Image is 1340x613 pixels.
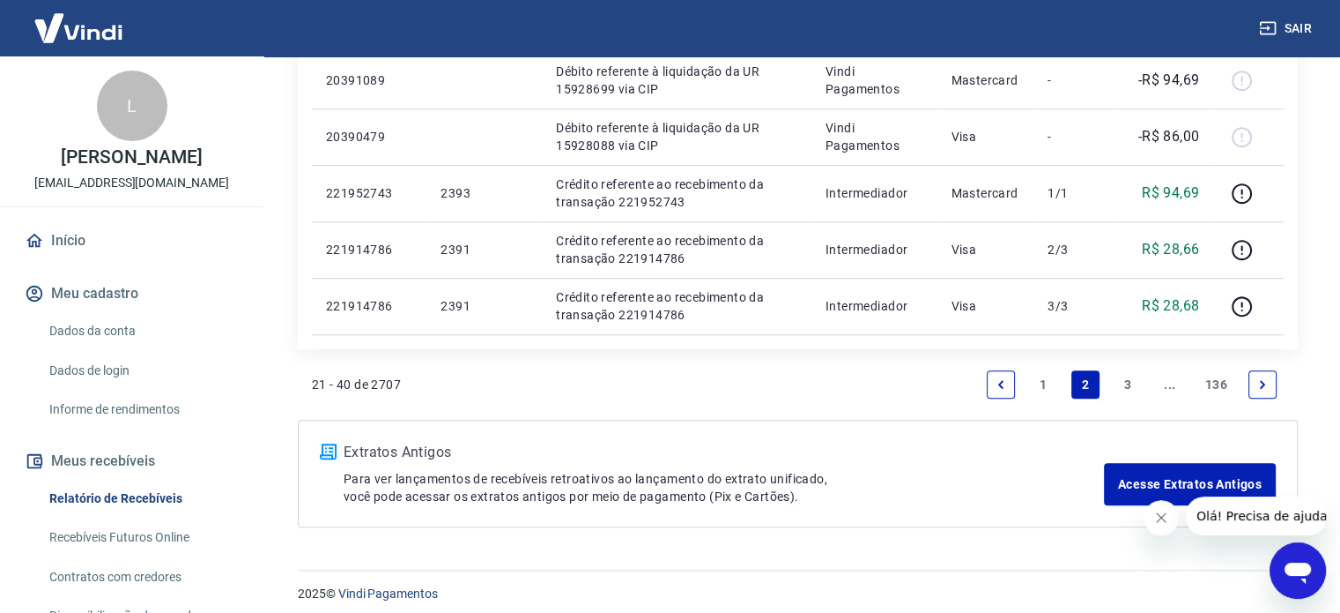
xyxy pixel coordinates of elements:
[1270,542,1326,599] iframe: Botão para abrir a janela de mensagens
[1114,370,1142,399] a: Page 3
[1048,128,1099,146] p: -
[951,297,1019,315] p: Visa
[1142,239,1199,260] p: R$ 28,66
[1048,241,1099,258] p: 2/3
[1048,71,1099,89] p: -
[11,12,148,26] span: Olá! Precisa de ajuda?
[556,232,797,267] p: Crédito referente ao recebimento da transação 221914786
[556,176,797,211] p: Crédito referente ao recebimento da transação 221952743
[1144,500,1179,535] iframe: Fechar mensagem
[1104,463,1276,505] a: Acesse Extratos Antigos
[1248,370,1277,399] a: Next page
[951,241,1019,258] p: Visa
[42,392,242,428] a: Informe de rendimentos
[326,71,412,89] p: 20391089
[344,470,1104,505] p: Para ver lançamentos de recebíveis retroativos ao lançamento do extrato unificado, você pode aces...
[825,63,922,98] p: Vindi Pagamentos
[42,353,242,389] a: Dados de login
[42,313,242,349] a: Dados da conta
[338,587,438,601] a: Vindi Pagamentos
[326,241,412,258] p: 221914786
[440,241,528,258] p: 2391
[1048,297,1099,315] p: 3/3
[440,297,528,315] p: 2391
[556,119,797,154] p: Débito referente à liquidação da UR 15928088 via CIP
[1138,126,1200,147] p: -R$ 86,00
[825,241,922,258] p: Intermediador
[320,444,337,460] img: ícone
[1048,184,1099,202] p: 1/1
[21,442,242,481] button: Meus recebíveis
[987,370,1015,399] a: Previous page
[1142,295,1199,317] p: R$ 28,68
[42,520,242,556] a: Recebíveis Futuros Online
[344,442,1104,463] p: Extratos Antigos
[1138,70,1200,91] p: -R$ 94,69
[97,71,167,141] div: L
[1255,12,1319,45] button: Sair
[951,128,1019,146] p: Visa
[556,288,797,324] p: Crédito referente ao recebimento da transação 221914786
[951,71,1019,89] p: Mastercard
[61,148,202,167] p: [PERSON_NAME]
[825,119,922,154] p: Vindi Pagamentos
[326,128,412,146] p: 20390479
[825,297,922,315] p: Intermediador
[312,376,401,393] p: 21 - 40 de 2707
[42,481,242,517] a: Relatório de Recebíveis
[440,184,528,202] p: 2393
[326,184,412,202] p: 221952743
[1198,370,1234,399] a: Page 136
[1186,497,1326,535] iframe: Mensagem da empresa
[951,184,1019,202] p: Mastercard
[42,559,242,595] a: Contratos com credores
[1071,370,1099,399] a: Page 2 is your current page
[34,174,229,192] p: [EMAIL_ADDRESS][DOMAIN_NAME]
[825,184,922,202] p: Intermediador
[326,297,412,315] p: 221914786
[21,274,242,313] button: Meu cadastro
[1156,370,1184,399] a: Jump forward
[21,1,136,55] img: Vindi
[1142,183,1199,204] p: R$ 94,69
[1029,370,1057,399] a: Page 1
[298,585,1298,603] p: 2025 ©
[21,221,242,260] a: Início
[980,363,1284,406] ul: Pagination
[556,63,797,98] p: Débito referente à liquidação da UR 15928699 via CIP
